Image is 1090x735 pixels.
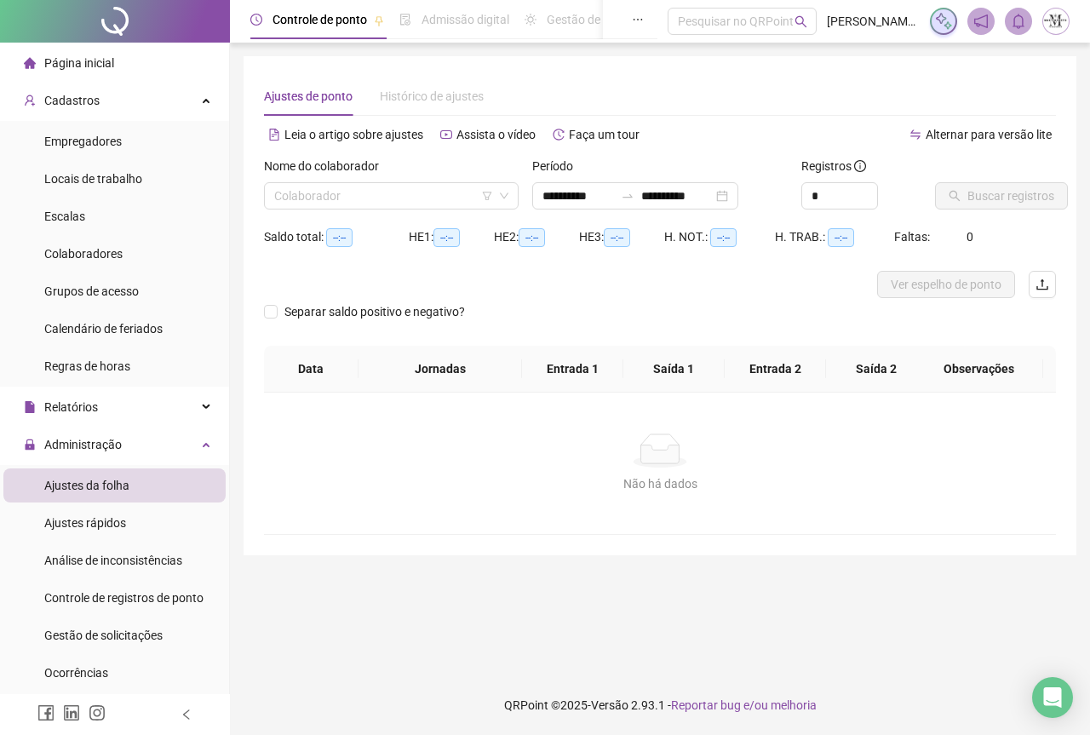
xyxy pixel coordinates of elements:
span: Admissão digital [422,13,509,26]
span: [PERSON_NAME] - TRANSMARTINS [827,12,920,31]
span: file-done [399,14,411,26]
div: H. TRAB.: [775,227,894,247]
img: 67331 [1043,9,1069,34]
span: Separar saldo positivo e negativo? [278,302,472,321]
span: Escalas [44,210,85,223]
span: --:-- [433,228,460,247]
span: Ajustes rápidos [44,516,126,530]
span: Colaboradores [44,247,123,261]
span: Empregadores [44,135,122,148]
span: Locais de trabalho [44,172,142,186]
span: home [24,57,36,69]
span: instagram [89,704,106,721]
span: Controle de ponto [272,13,367,26]
span: Leia o artigo sobre ajustes [284,128,423,141]
div: HE 3: [579,227,664,247]
span: --:-- [604,228,630,247]
span: swap [909,129,921,141]
span: Alternar para versão lite [926,128,1052,141]
label: Período [532,157,584,175]
span: left [181,709,192,721]
button: Ver espelho de ponto [877,271,1015,298]
span: --:-- [326,228,353,247]
span: user-add [24,95,36,106]
span: Cadastros [44,94,100,107]
span: Reportar bug e/ou melhoria [671,698,817,712]
div: H. NOT.: [664,227,775,247]
th: Data [264,346,359,393]
span: Assista o vídeo [456,128,536,141]
th: Entrada 1 [522,346,623,393]
span: --:-- [710,228,737,247]
img: sparkle-icon.fc2bf0ac1784a2077858766a79e2daf3.svg [934,12,953,31]
span: info-circle [854,160,866,172]
th: Observações [915,346,1043,393]
span: facebook [37,704,54,721]
span: Observações [928,359,1030,378]
span: notification [973,14,989,29]
span: Ajustes da folha [44,479,129,492]
span: history [553,129,565,141]
footer: QRPoint © 2025 - 2.93.1 - [230,675,1090,735]
span: Histórico de ajustes [380,89,484,103]
div: Open Intercom Messenger [1032,677,1073,718]
th: Jornadas [359,346,522,393]
span: Análise de inconsistências [44,554,182,567]
span: Página inicial [44,56,114,70]
span: Regras de horas [44,359,130,373]
span: sun [525,14,536,26]
span: to [621,189,634,203]
span: clock-circle [250,14,262,26]
th: Saída 2 [826,346,927,393]
span: filter [482,191,492,201]
span: Versão [591,698,628,712]
span: Faça um tour [569,128,640,141]
span: search [795,15,807,28]
span: youtube [440,129,452,141]
span: ellipsis [632,14,644,26]
div: Saldo total: [264,227,409,247]
span: down [499,191,509,201]
span: --:-- [828,228,854,247]
span: file-text [268,129,280,141]
div: Não há dados [284,474,1035,493]
span: file [24,401,36,413]
span: 0 [967,230,973,244]
span: Administração [44,438,122,451]
button: Buscar registros [935,182,1068,210]
span: Gestão de férias [547,13,633,26]
span: Faltas: [894,230,932,244]
div: HE 2: [494,227,579,247]
span: linkedin [63,704,80,721]
div: HE 1: [409,227,494,247]
span: Grupos de acesso [44,284,139,298]
th: Entrada 2 [725,346,826,393]
span: lock [24,439,36,451]
span: Relatórios [44,400,98,414]
span: Controle de registros de ponto [44,591,204,605]
span: upload [1035,278,1049,291]
span: Registros [801,157,866,175]
th: Saída 1 [623,346,725,393]
label: Nome do colaborador [264,157,390,175]
span: Ocorrências [44,666,108,680]
span: --:-- [519,228,545,247]
span: Calendário de feriados [44,322,163,336]
span: Ajustes de ponto [264,89,353,103]
span: swap-right [621,189,634,203]
span: pushpin [374,15,384,26]
span: bell [1011,14,1026,29]
span: Gestão de solicitações [44,629,163,642]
